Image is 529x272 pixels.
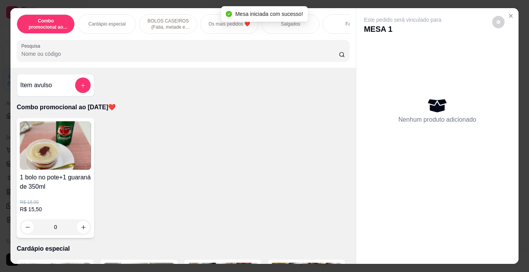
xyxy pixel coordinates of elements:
[20,205,91,213] p: R$ 15,50
[20,173,91,191] h4: 1 bolo no pote+1 guaraná de 350ml
[75,77,91,93] button: add-separate-item
[398,115,476,124] p: Nenhum produto adicionado
[23,18,68,30] p: Combo promocional ao [DATE]❤️
[146,18,191,30] p: BOLOS CASEIROS (Fatia, metade e inteiro )
[20,81,52,90] h4: Item avulso
[77,221,89,233] button: increase-product-quantity
[17,244,349,253] p: Cardápio especial
[21,50,339,58] input: Pesquisa
[20,199,91,205] p: R$ 18,00
[364,24,441,34] p: MESA 1
[345,21,358,27] p: Fatias
[17,103,349,112] p: Combo promocional ao [DATE]❤️
[21,221,34,233] button: decrease-product-quantity
[235,11,303,17] span: Mesa iniciada com sucesso!
[88,21,125,27] p: Cardápio especial
[492,16,505,28] button: decrease-product-quantity
[20,121,91,170] img: product-image
[21,43,43,49] label: Pesquisa
[226,11,232,17] span: check-circle
[364,16,441,24] p: Este pedido será vinculado para
[505,10,517,22] button: Close
[208,21,250,27] p: Os mais pedidos ❤️
[281,21,300,27] p: Salgados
